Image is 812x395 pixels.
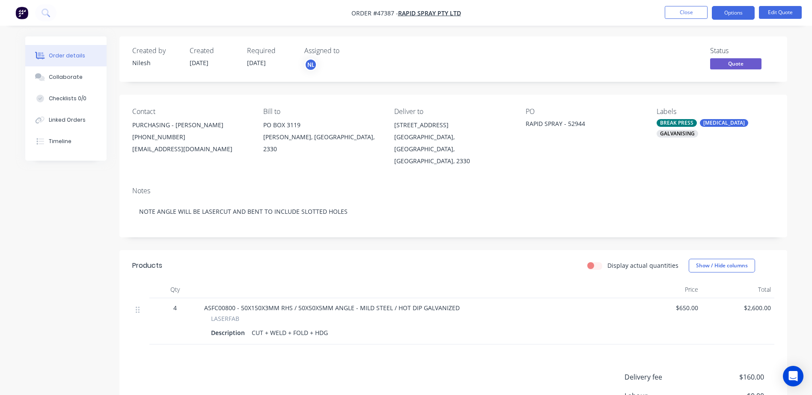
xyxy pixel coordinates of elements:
div: Timeline [49,138,71,145]
button: Options [712,6,755,20]
div: [PHONE_NUMBER] [132,131,250,143]
div: [GEOGRAPHIC_DATA], [GEOGRAPHIC_DATA], [GEOGRAPHIC_DATA], 2330 [394,131,512,167]
div: PO BOX 3119 [263,119,381,131]
div: CUT + WELD + FOLD + HDG [248,326,331,339]
span: 4 [173,303,177,312]
div: Total [702,281,774,298]
div: [EMAIL_ADDRESS][DOMAIN_NAME] [132,143,250,155]
div: Open Intercom Messenger [783,366,803,386]
button: Timeline [25,131,107,152]
span: $160.00 [700,372,764,382]
div: Created [190,47,237,55]
div: RAPID SPRAY - 52944 [526,119,633,131]
div: [STREET_ADDRESS] [394,119,512,131]
button: Linked Orders [25,109,107,131]
div: BREAK PRESS [657,119,697,127]
div: Linked Orders [49,116,86,124]
div: Labels [657,108,774,116]
div: [PERSON_NAME], [GEOGRAPHIC_DATA], 2330 [263,131,381,155]
span: LASERFAB [211,314,239,323]
div: Required [247,47,294,55]
span: $650.00 [632,303,698,312]
img: Factory [15,6,28,19]
div: Contact [132,108,250,116]
div: GALVANISING [657,130,698,138]
div: Notes [132,187,774,195]
div: Bill to [263,108,381,116]
div: Status [710,47,774,55]
div: PO [526,108,643,116]
div: Assigned to [304,47,390,55]
button: Collaborate [25,66,107,88]
div: Price [629,281,702,298]
span: Order #47387 - [351,9,398,17]
button: Quote [710,58,761,71]
div: PURCHASING - [PERSON_NAME] [132,119,250,131]
button: Show / Hide columns [689,259,755,272]
button: Close [665,6,708,19]
button: Edit Quote [759,6,802,19]
div: PO BOX 3119[PERSON_NAME], [GEOGRAPHIC_DATA], 2330 [263,119,381,155]
span: $2,600.00 [705,303,771,312]
div: Nilesh [132,58,179,67]
button: Checklists 0/0 [25,88,107,109]
a: RAPID SPRAY Pty Ltd [398,9,461,17]
span: [DATE] [247,59,266,67]
div: NOTE ANGLE WILL BE LASERCUT AND BENT TO INCLUDE SLOTTED HOLES [132,198,774,224]
span: ASFC00800 - 50X150X3MM RHS / 50X50X5MM ANGLE - MILD STEEL / HOT DIP GALVANIZED [204,304,460,312]
div: Created by [132,47,179,55]
div: PURCHASING - [PERSON_NAME][PHONE_NUMBER][EMAIL_ADDRESS][DOMAIN_NAME] [132,119,250,155]
span: Quote [710,58,761,69]
button: Order details [25,45,107,66]
span: [DATE] [190,59,208,67]
div: Qty [149,281,201,298]
span: Delivery fee [625,372,701,382]
div: Products [132,260,162,271]
div: Checklists 0/0 [49,95,86,102]
div: [STREET_ADDRESS][GEOGRAPHIC_DATA], [GEOGRAPHIC_DATA], [GEOGRAPHIC_DATA], 2330 [394,119,512,167]
div: Collaborate [49,73,83,81]
button: NL [304,58,317,71]
div: Order details [49,52,85,60]
label: Display actual quantities [607,261,678,270]
div: Description [211,326,248,339]
div: Deliver to [394,108,512,116]
div: [MEDICAL_DATA] [700,119,748,127]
